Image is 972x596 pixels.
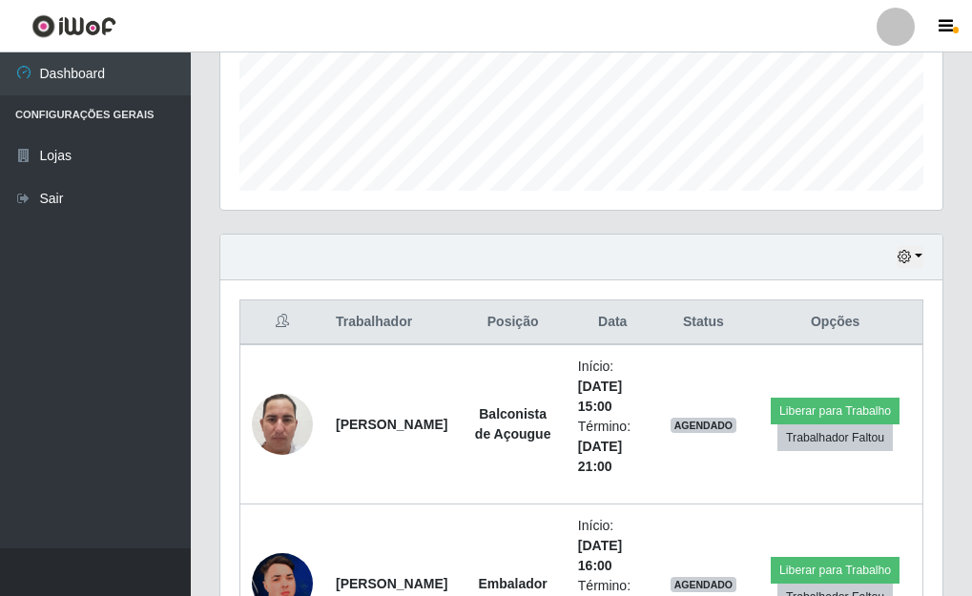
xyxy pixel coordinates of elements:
strong: [PERSON_NAME] [336,417,447,432]
img: CoreUI Logo [31,14,116,38]
th: Status [659,300,749,345]
button: Liberar para Trabalho [771,557,900,584]
strong: Embalador [478,576,547,591]
span: AGENDADO [671,418,737,433]
img: 1747863259410.jpeg [252,357,313,492]
th: Data [567,300,659,345]
th: Opções [748,300,922,345]
strong: [PERSON_NAME] [336,576,447,591]
button: Liberar para Trabalho [771,398,900,424]
li: Início: [578,516,648,576]
li: Início: [578,357,648,417]
th: Posição [459,300,566,345]
time: [DATE] 16:00 [578,538,622,573]
li: Término: [578,417,648,477]
time: [DATE] 15:00 [578,379,622,414]
button: Trabalhador Faltou [777,424,893,451]
time: [DATE] 21:00 [578,439,622,474]
strong: Balconista de Açougue [475,406,551,442]
span: AGENDADO [671,577,737,592]
th: Trabalhador [324,300,459,345]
